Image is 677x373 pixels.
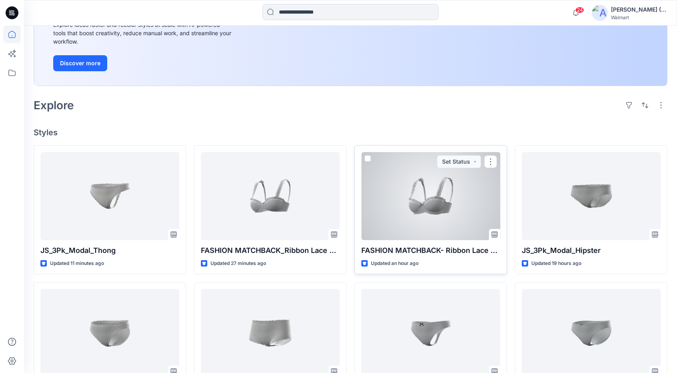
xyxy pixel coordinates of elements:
[34,128,667,137] h4: Styles
[53,55,107,71] button: Discover more
[201,245,340,256] p: FASHION MATCHBACK_Ribbon Lace mesh bralette.2
[50,259,104,268] p: Updated 11 minutes ago
[40,152,179,240] a: JS_3Pk_Modal_Thong
[53,20,233,46] div: Explore ideas faster and recolor styles at scale with AI-powered tools that boost creativity, red...
[40,245,179,256] p: JS_3Pk_Modal_Thong
[611,5,667,14] div: [PERSON_NAME] (Delta Galil)
[531,259,581,268] p: Updated 19 hours ago
[522,152,661,240] a: JS_3Pk_Modal_Hipster
[210,259,266,268] p: Updated 27 minutes ago
[361,152,500,240] a: FASHION MATCHBACK- Ribbon Lace mesh bralette.2
[522,245,661,256] p: JS_3Pk_Modal_Hipster
[361,245,500,256] p: FASHION MATCHBACK- Ribbon Lace mesh bralette.2
[592,5,608,21] img: avatar
[611,14,667,20] div: Walmart
[575,7,584,13] span: 24
[53,55,233,71] a: Discover more
[201,152,340,240] a: FASHION MATCHBACK_Ribbon Lace mesh bralette.2
[34,99,74,112] h2: Explore
[371,259,419,268] p: Updated an hour ago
